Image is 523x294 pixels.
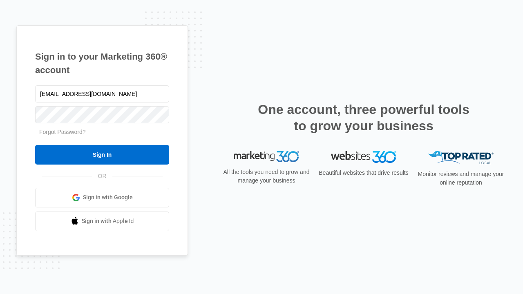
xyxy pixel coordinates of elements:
[35,50,169,77] h1: Sign in to your Marketing 360® account
[35,212,169,231] a: Sign in with Apple Id
[35,85,169,102] input: Email
[255,101,472,134] h2: One account, three powerful tools to grow your business
[35,188,169,207] a: Sign in with Google
[331,151,396,163] img: Websites 360
[415,170,507,187] p: Monitor reviews and manage your online reputation
[234,151,299,163] img: Marketing 360
[39,129,86,135] a: Forgot Password?
[35,145,169,165] input: Sign In
[83,193,133,202] span: Sign in with Google
[82,217,134,225] span: Sign in with Apple Id
[221,168,312,185] p: All the tools you need to grow and manage your business
[428,151,494,165] img: Top Rated Local
[92,172,112,180] span: OR
[318,169,409,177] p: Beautiful websites that drive results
